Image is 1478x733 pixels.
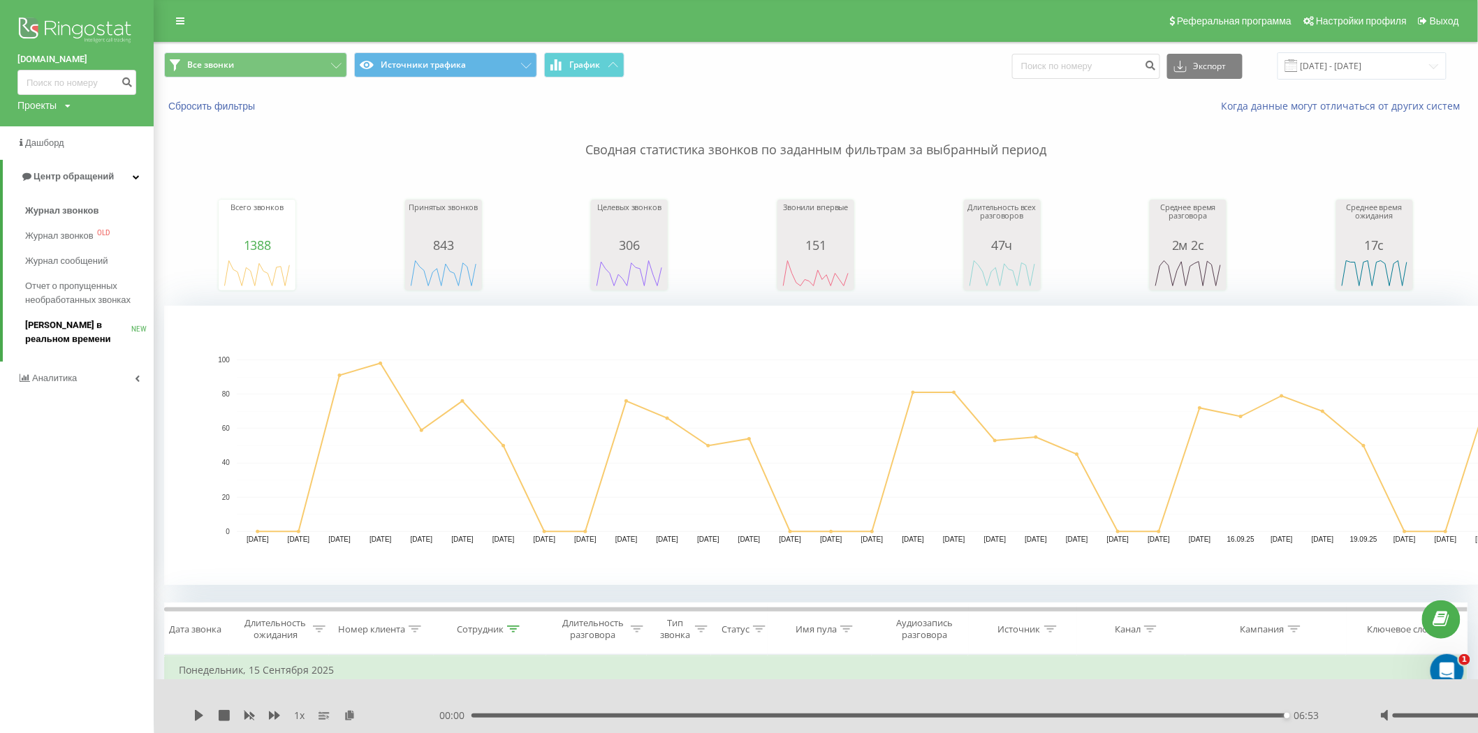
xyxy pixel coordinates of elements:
div: 47ч [967,238,1037,252]
text: [DATE] [534,536,556,544]
span: Дашборд [25,138,64,148]
text: [DATE] [492,536,515,544]
div: Проекты [17,98,57,112]
span: Журнал звонков [25,204,98,218]
text: [DATE] [1189,536,1211,544]
div: Сотрудник [457,623,504,635]
div: 1388 [222,238,292,252]
a: Журнал звонковOLD [25,223,154,249]
text: [DATE] [1271,536,1293,544]
input: Поиск по номеру [17,70,136,95]
a: [DOMAIN_NAME] [17,52,136,66]
svg: A chart. [409,252,478,294]
div: Канал [1115,623,1141,635]
span: Выход [1430,15,1459,27]
a: Журнал сообщений [25,249,154,274]
a: Центр обращений [3,160,154,193]
div: Дата звонка [169,623,221,635]
text: [DATE] [369,536,392,544]
div: Статус [722,623,749,635]
span: Настройки профиля [1316,15,1407,27]
div: Длительность разговора [559,617,627,641]
text: [DATE] [288,536,310,544]
text: [DATE] [1312,536,1334,544]
button: Сбросить фильтры [164,100,262,112]
input: Поиск по номеру [1012,54,1160,79]
a: [PERSON_NAME] в реальном времениNEW [25,313,154,352]
div: Целевых звонков [594,203,664,238]
button: Экспорт [1167,54,1243,79]
div: Accessibility label [1285,713,1290,718]
div: Среднее время ожидания [1340,203,1410,238]
div: Принятых звонков [409,203,478,238]
div: 151 [781,238,851,252]
span: Отчет о пропущенных необработанных звонках [25,279,147,307]
text: [DATE] [328,536,351,544]
span: График [570,60,601,70]
text: [DATE] [411,536,433,544]
td: Понедельник, 15 Сентября 2025 [165,656,1468,684]
svg: A chart. [1340,252,1410,294]
div: Имя пула [796,623,837,635]
button: Источники трафика [354,52,537,77]
svg: A chart. [967,252,1037,294]
span: Реферальная программа [1177,15,1292,27]
div: Звонили впервые [781,203,851,238]
img: Ringostat logo [17,14,136,49]
button: График [544,52,624,77]
text: [DATE] [615,536,638,544]
span: 1 x [294,709,305,723]
text: 0 [226,528,230,535]
text: [DATE] [1148,536,1171,544]
div: Номер клиента [338,623,405,635]
p: Сводная статистика звонков по заданным фильтрам за выбранный период [164,113,1468,159]
text: [DATE] [820,536,842,544]
text: [DATE] [1025,536,1048,544]
text: 40 [222,459,231,467]
iframe: Intercom live chat [1431,654,1464,688]
div: A chart. [1153,252,1223,294]
text: [DATE] [984,536,1007,544]
text: [DATE] [902,536,925,544]
a: Когда данные могут отличаться от других систем [1222,99,1468,112]
div: Кампания [1241,623,1285,635]
div: Аудиозапись разговора [884,617,965,641]
span: Журнал звонков [25,229,94,243]
div: Длительность ожидания [241,617,309,641]
text: [DATE] [247,536,269,544]
text: [DATE] [738,536,761,544]
text: [DATE] [1393,536,1416,544]
svg: A chart. [222,252,292,294]
div: Ключевое слово [1368,623,1439,635]
div: Среднее время разговора [1153,203,1223,238]
div: Длительность всех разговоров [967,203,1037,238]
text: 16.09.25 [1227,536,1254,544]
button: Все звонки [164,52,347,77]
text: [DATE] [1107,536,1129,544]
span: 1 [1459,654,1470,665]
span: Центр обращений [34,171,114,182]
text: [DATE] [451,536,474,544]
div: Источник [998,623,1041,635]
text: [DATE] [861,536,884,544]
text: 60 [222,425,231,433]
span: [PERSON_NAME] в реальном времени [25,318,131,346]
div: Всего звонков [222,203,292,238]
text: [DATE] [780,536,802,544]
svg: A chart. [781,252,851,294]
text: [DATE] [1435,536,1457,544]
div: 17с [1340,238,1410,252]
text: 19.09.25 [1350,536,1377,544]
text: [DATE] [1066,536,1088,544]
text: [DATE] [697,536,719,544]
span: Аналитика [32,373,77,383]
text: [DATE] [657,536,679,544]
svg: A chart. [594,252,664,294]
text: 20 [222,494,231,501]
